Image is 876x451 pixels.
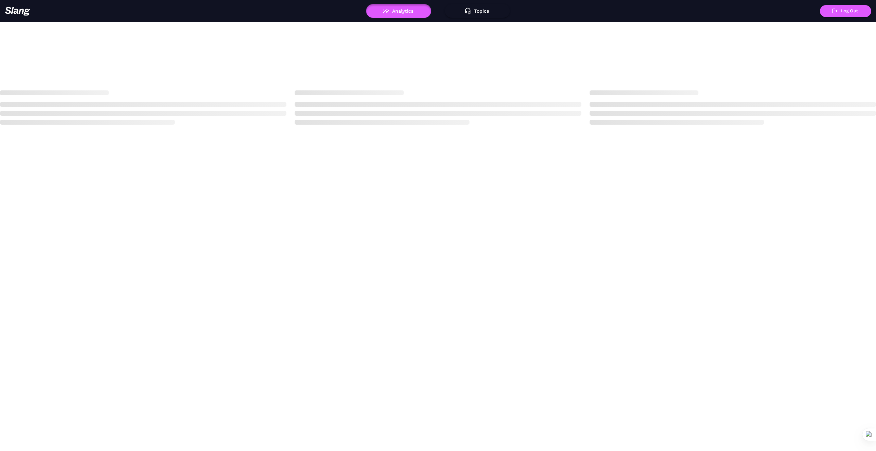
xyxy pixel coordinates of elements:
button: Log Out [820,5,871,17]
img: 623511267c55cb56e2f2a487_logo2.png [5,7,30,16]
button: Analytics [366,4,431,18]
button: Topics [445,4,510,18]
a: Analytics [366,8,431,13]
